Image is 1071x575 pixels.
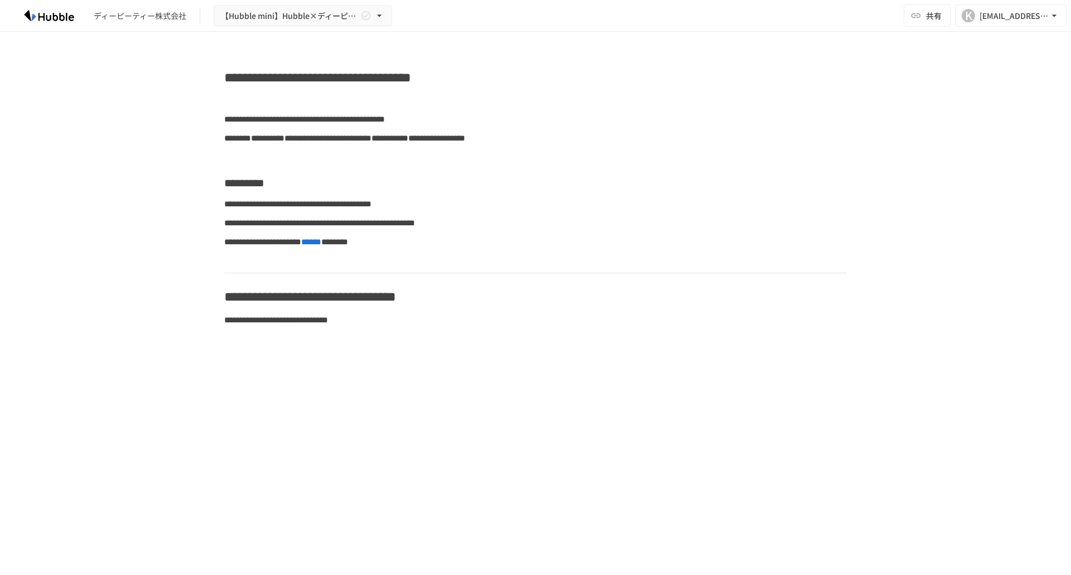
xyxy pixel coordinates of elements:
button: 共有 [904,4,951,27]
div: K [962,9,975,22]
span: 共有 [926,9,942,22]
button: 【Hubble mini】Hubble×ディーピーティー株式会社様 オンボーディングプロジェクト [214,5,392,27]
div: [EMAIL_ADDRESS][DOMAIN_NAME] [980,9,1049,23]
button: K[EMAIL_ADDRESS][DOMAIN_NAME] [955,4,1067,27]
div: ディーピーティー株式会社 [94,10,186,22]
span: 【Hubble mini】Hubble×ディーピーティー株式会社様 オンボーディングプロジェクト [221,9,358,23]
img: HzDRNkGCf7KYO4GfwKnzITak6oVsp5RHeZBEM1dQFiQ [13,7,85,25]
